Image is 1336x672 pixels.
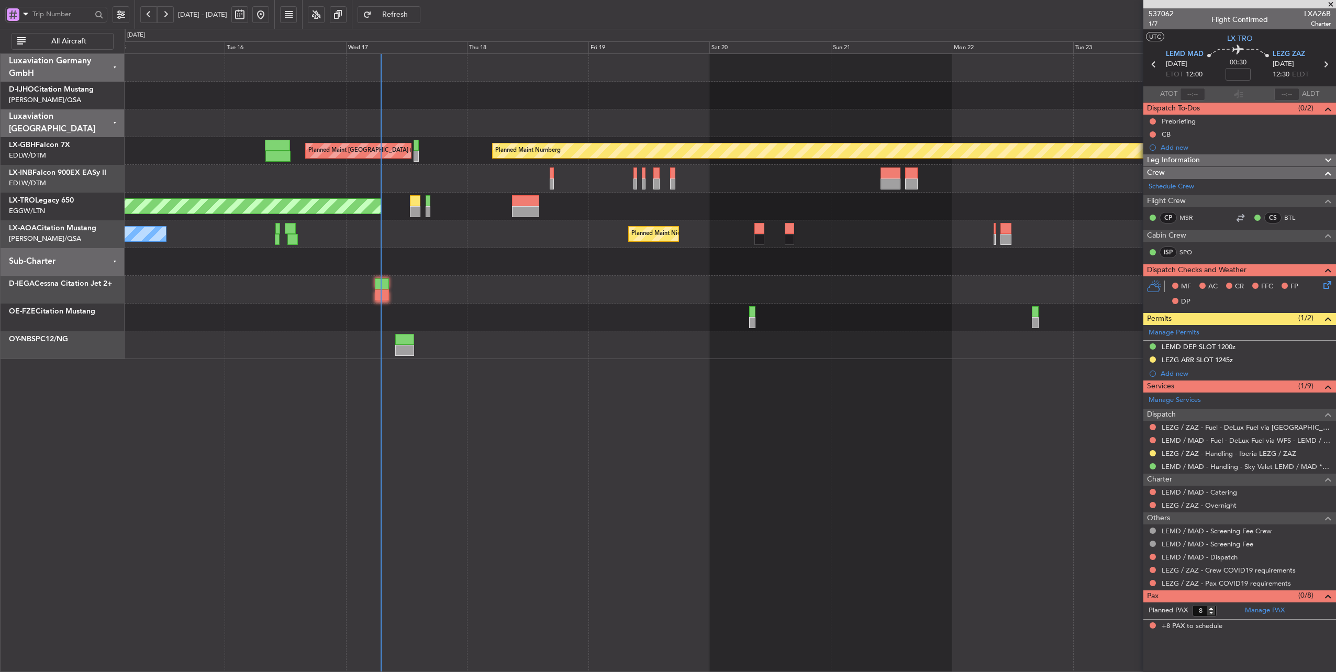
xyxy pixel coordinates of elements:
[1160,247,1177,258] div: ISP
[1162,117,1196,126] div: Prebriefing
[1298,380,1313,391] span: (1/9)
[1179,248,1203,257] a: SPO
[104,41,225,54] div: Mon 15
[1162,436,1331,445] a: LEMD / MAD - Fuel - DeLux Fuel via WFS - LEMD / MAD
[9,151,46,160] a: EDLW/DTM
[1162,527,1272,535] a: LEMD / MAD - Screening Fee Crew
[1292,70,1309,80] span: ELDT
[1147,230,1186,242] span: Cabin Crew
[1273,70,1289,80] span: 12:30
[9,141,36,149] span: LX-GBH
[631,226,748,242] div: Planned Maint Nice ([GEOGRAPHIC_DATA])
[1180,88,1205,100] input: --:--
[9,95,81,105] a: [PERSON_NAME]/QSA
[1235,282,1244,292] span: CR
[831,41,952,54] div: Sun 21
[1273,59,1294,70] span: [DATE]
[9,308,36,315] span: OE-FZE
[12,33,114,50] button: All Aircraft
[9,169,106,176] a: LX-INBFalcon 900EX EASy II
[9,141,70,149] a: LX-GBHFalcon 7X
[1161,369,1331,378] div: Add new
[1166,49,1204,60] span: LEMD MAD
[1162,462,1331,471] a: LEMD / MAD - Handling - Sky Valet LEMD / MAD **MY HANDLING**
[1304,8,1331,19] span: LXA26B
[952,41,1073,54] div: Mon 22
[1230,58,1246,68] span: 00:30
[1147,195,1186,207] span: Flight Crew
[9,234,81,243] a: [PERSON_NAME]/QSA
[9,335,68,343] a: OY-NBSPC12/NG
[1181,297,1190,307] span: DP
[1162,130,1171,139] div: CB
[1162,621,1222,632] span: +8 PAX to schedule
[1147,313,1172,325] span: Permits
[1162,449,1296,458] a: LEZG / ZAZ - Handling - Iberia LEZG / ZAZ
[1162,488,1237,497] a: LEMD / MAD - Catering
[1146,32,1164,41] button: UTC
[588,41,709,54] div: Fri 19
[1166,70,1183,80] span: ETOT
[9,206,45,216] a: EGGW/LTN
[1147,264,1246,276] span: Dispatch Checks and Weather
[1162,566,1296,575] a: LEZG / ZAZ - Crew COVID19 requirements
[127,31,145,40] div: [DATE]
[9,335,36,343] span: OY-NBS
[1261,282,1273,292] span: FFC
[9,197,74,204] a: LX-TROLegacy 650
[1149,19,1174,28] span: 1/7
[1298,590,1313,601] span: (0/8)
[1162,540,1253,548] a: LEMD / MAD - Screening Fee
[1181,282,1191,292] span: MF
[9,178,46,188] a: EDLW/DTM
[1162,423,1331,432] a: LEZG / ZAZ - Fuel - DeLux Fuel via [GEOGRAPHIC_DATA] / ZAZ
[9,169,32,176] span: LX-INB
[9,197,35,204] span: LX-TRO
[1160,89,1177,99] span: ATOT
[1162,579,1291,588] a: LEZG / ZAZ - Pax COVID19 requirements
[467,41,588,54] div: Thu 18
[1245,606,1285,616] a: Manage PAX
[1264,212,1282,223] div: CS
[32,6,92,22] input: Trip Number
[1161,143,1331,152] div: Add new
[1284,213,1308,222] a: BTL
[1160,212,1177,223] div: CP
[1149,328,1199,338] a: Manage Permits
[1179,213,1203,222] a: MSR
[9,280,35,287] span: D-IEGA
[1162,501,1237,510] a: LEZG / ZAZ - Overnight
[1149,395,1201,406] a: Manage Services
[1149,8,1174,19] span: 537062
[1162,553,1238,562] a: LEMD / MAD - Dispatch
[1211,14,1268,25] div: Flight Confirmed
[1298,103,1313,114] span: (0/2)
[9,308,95,315] a: OE-FZECitation Mustang
[1147,474,1172,486] span: Charter
[1147,154,1200,166] span: Leg Information
[1162,342,1235,351] div: LEMD DEP SLOT 1200z
[1208,282,1218,292] span: AC
[1166,59,1187,70] span: [DATE]
[1298,312,1313,323] span: (1/2)
[1302,89,1319,99] span: ALDT
[9,225,37,232] span: LX-AOA
[495,143,561,159] div: Planned Maint Nurnberg
[1147,512,1170,524] span: Others
[1273,49,1305,60] span: LEZG ZAZ
[1149,606,1188,616] label: Planned PAX
[1147,380,1174,393] span: Services
[374,11,417,18] span: Refresh
[709,41,830,54] div: Sat 20
[9,280,112,287] a: D-IEGACessna Citation Jet 2+
[346,41,467,54] div: Wed 17
[1149,182,1194,192] a: Schedule Crew
[1147,409,1176,421] span: Dispatch
[1147,167,1165,179] span: Crew
[1147,590,1159,602] span: Pax
[1290,282,1298,292] span: FP
[28,38,110,45] span: All Aircraft
[1162,355,1233,364] div: LEZG ARR SLOT 1245z
[358,6,420,23] button: Refresh
[225,41,346,54] div: Tue 16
